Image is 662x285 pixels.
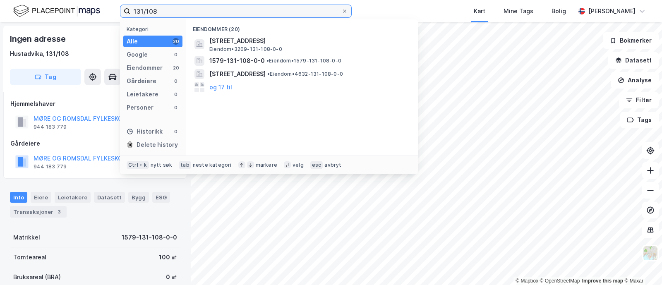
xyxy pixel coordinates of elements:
[55,208,63,216] div: 3
[608,52,659,69] button: Datasett
[173,104,179,111] div: 0
[10,69,81,85] button: Tag
[94,192,125,203] div: Datasett
[209,82,232,92] button: og 17 til
[603,32,659,49] button: Bokmerker
[256,162,277,168] div: markere
[130,5,341,17] input: Søk på adresse, matrikkel, gårdeiere, leietakere eller personer
[193,162,232,168] div: neste kategori
[173,51,179,58] div: 0
[127,103,154,113] div: Personer
[34,124,67,130] div: 944 183 779
[209,69,266,79] span: [STREET_ADDRESS]
[620,112,659,128] button: Tags
[127,50,148,60] div: Google
[173,65,179,71] div: 20
[611,72,659,89] button: Analyse
[31,192,51,203] div: Eiere
[621,245,662,285] iframe: Chat Widget
[619,92,659,108] button: Filter
[10,32,67,46] div: Ingen adresse
[209,36,408,46] span: [STREET_ADDRESS]
[209,46,282,53] span: Eiendom • 3209-131-108-0-0
[13,4,100,18] img: logo.f888ab2527a4732fd821a326f86c7f29.svg
[151,162,173,168] div: nytt søk
[13,252,46,262] div: Tomteareal
[10,192,27,203] div: Info
[173,91,179,98] div: 0
[173,128,179,135] div: 0
[267,71,343,77] span: Eiendom • 4632-131-108-0-0
[10,139,180,148] div: Gårdeiere
[122,232,177,242] div: 1579-131-108-0-0
[582,278,623,284] a: Improve this map
[10,49,69,59] div: Hustadvika, 131/108
[128,192,149,203] div: Bygg
[34,163,67,170] div: 944 183 779
[13,272,61,282] div: Bruksareal (BRA)
[267,71,270,77] span: •
[621,245,662,285] div: Kontrollprogram for chat
[127,76,156,86] div: Gårdeiere
[159,252,177,262] div: 100 ㎡
[504,6,533,16] div: Mine Tags
[127,127,163,137] div: Historikk
[209,56,265,66] span: 1579-131-108-0-0
[127,63,163,73] div: Eiendommer
[266,57,341,64] span: Eiendom • 1579-131-108-0-0
[127,161,149,169] div: Ctrl + k
[55,192,91,203] div: Leietakere
[266,57,269,64] span: •
[310,161,323,169] div: esc
[152,192,170,203] div: ESG
[173,78,179,84] div: 0
[173,38,179,45] div: 20
[293,162,304,168] div: velg
[166,272,177,282] div: 0 ㎡
[552,6,566,16] div: Bolig
[127,26,182,32] div: Kategori
[10,206,67,218] div: Transaksjoner
[516,278,538,284] a: Mapbox
[324,162,341,168] div: avbryt
[127,36,138,46] div: Alle
[540,278,580,284] a: OpenStreetMap
[179,161,191,169] div: tab
[186,19,418,34] div: Eiendommer (20)
[10,99,180,109] div: Hjemmelshaver
[137,140,178,150] div: Delete history
[13,232,40,242] div: Matrikkel
[127,89,158,99] div: Leietakere
[474,6,485,16] div: Kart
[588,6,636,16] div: [PERSON_NAME]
